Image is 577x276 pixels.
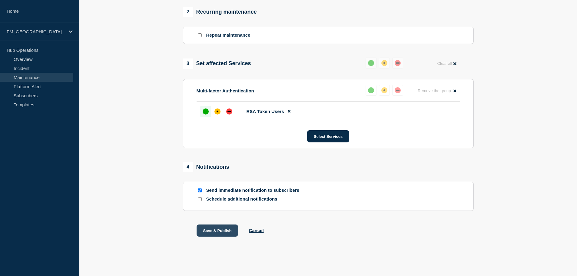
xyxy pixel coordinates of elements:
[183,58,193,69] span: 3
[198,188,202,192] input: Send immediate notification to subscribers
[433,58,460,69] button: Clear all
[183,162,193,172] span: 4
[203,108,209,115] div: up
[197,224,238,237] button: Save & Publish
[206,196,303,202] p: Schedule additional notifications
[392,85,403,96] button: down
[395,87,401,93] div: down
[366,58,376,68] button: up
[206,32,250,38] p: Repeat maintenance
[197,88,254,93] p: Multi-factor Authentication
[249,228,264,233] button: Cancel
[183,58,251,69] div: Set affected Services
[198,33,202,37] input: Repeat maintenance
[198,197,202,201] input: Schedule additional notifications
[395,60,401,66] div: down
[183,7,193,17] span: 2
[226,108,232,115] div: down
[381,87,387,93] div: affected
[183,7,257,17] div: Recurring maintenance
[381,60,387,66] div: affected
[214,108,221,115] div: affected
[379,85,390,96] button: affected
[366,85,376,96] button: up
[414,85,460,97] button: Remove the group
[183,162,229,172] div: Notifications
[7,29,65,34] p: FM [GEOGRAPHIC_DATA]
[368,60,374,66] div: up
[368,87,374,93] div: up
[206,188,303,193] p: Send immediate notification to subscribers
[307,130,349,142] button: Select Services
[392,58,403,68] button: down
[379,58,390,68] button: affected
[247,109,284,114] span: RSA Token Users
[418,88,451,93] span: Remove the group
